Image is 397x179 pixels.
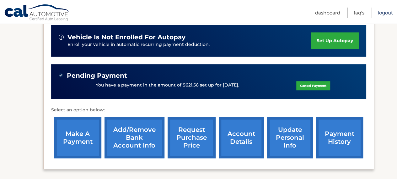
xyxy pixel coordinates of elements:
[105,117,164,158] a: Add/Remove bank account info
[96,82,239,89] p: You have a payment in the amount of $621.56 set up for [DATE].
[311,32,358,49] a: set up autopay
[67,41,311,48] p: Enroll your vehicle in automatic recurring payment deduction.
[267,117,313,158] a: update personal info
[67,33,185,41] span: vehicle is not enrolled for autopay
[168,117,216,158] a: request purchase price
[354,8,364,18] a: FAQ's
[316,117,363,158] a: payment history
[67,72,127,80] span: Pending Payment
[59,35,64,40] img: alert-white.svg
[296,81,330,90] a: Cancel Payment
[54,117,101,158] a: make a payment
[219,117,264,158] a: account details
[378,8,393,18] a: Logout
[315,8,340,18] a: Dashboard
[59,73,63,77] img: check-green.svg
[51,106,366,114] p: Select an option below:
[4,4,70,22] a: Cal Automotive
